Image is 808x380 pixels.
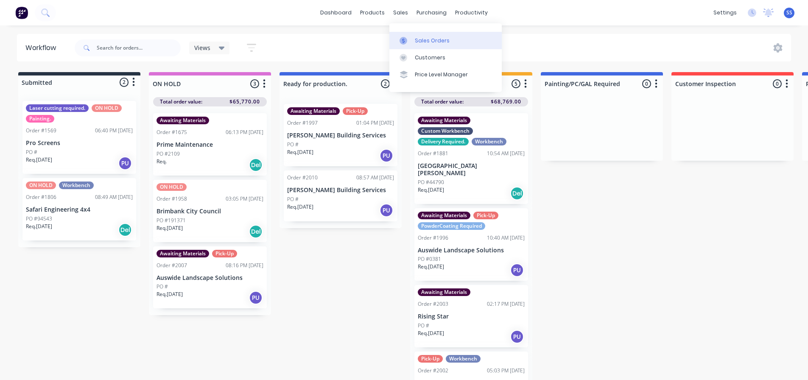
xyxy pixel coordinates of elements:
[380,204,393,217] div: PU
[287,174,318,182] div: Order #2010
[118,223,132,237] div: Del
[418,234,448,242] div: Order #1996
[226,129,263,136] div: 06:13 PM [DATE]
[287,107,340,115] div: Awaiting Materials
[226,262,263,269] div: 08:16 PM [DATE]
[510,263,524,277] div: PU
[389,32,502,49] a: Sales Orders
[356,119,394,127] div: 01:04 PM [DATE]
[26,148,37,156] p: PO #
[414,285,528,347] div: Awaiting MaterialsOrder #200302:17 PM [DATE]Rising StarPO #Req.[DATE]PU
[157,208,263,215] p: Brimbank City Council
[418,162,525,177] p: [GEOGRAPHIC_DATA][PERSON_NAME]
[157,150,180,158] p: PO #2109
[157,141,263,148] p: Prime Maintenance
[418,117,470,124] div: Awaiting Materials
[418,367,448,374] div: Order #2002
[249,225,263,238] div: Del
[709,6,741,19] div: settings
[212,250,237,257] div: Pick-Up
[95,193,133,201] div: 08:49 AM [DATE]
[153,113,267,176] div: Awaiting MaterialsOrder #167506:13 PM [DATE]Prime MaintenancePO #2109Req.Del
[418,212,470,219] div: Awaiting Materials
[380,149,393,162] div: PU
[157,217,186,224] p: PO #191371
[26,206,133,213] p: Safari Engineering 4x4
[418,179,444,186] p: PO #44790
[418,288,470,296] div: Awaiting Materials
[25,43,60,53] div: Workflow
[487,150,525,157] div: 10:54 AM [DATE]
[415,54,445,61] div: Customers
[487,234,525,242] div: 10:40 AM [DATE]
[418,247,525,254] p: Auswide Landscape Solutions
[157,195,187,203] div: Order #1958
[59,182,94,189] div: Workbench
[356,174,394,182] div: 08:57 AM [DATE]
[97,39,181,56] input: Search for orders...
[418,127,473,135] div: Custom Workbench
[418,300,448,308] div: Order #2003
[356,6,389,19] div: products
[510,330,524,344] div: PU
[26,104,89,112] div: Laser cutting required.
[26,182,56,189] div: ON HOLD
[157,283,168,291] p: PO #
[446,355,481,363] div: Workbench
[287,119,318,127] div: Order #1997
[118,156,132,170] div: PU
[487,300,525,308] div: 02:17 PM [DATE]
[153,246,267,309] div: Awaiting MaterialsPick-UpOrder #200708:16 PM [DATE]Auswide Landscape SolutionsPO #Req.[DATE]PU
[415,71,468,78] div: Price Level Manager
[415,37,450,45] div: Sales Orders
[157,158,167,165] p: Req.
[26,127,56,134] div: Order #1569
[414,113,528,204] div: Awaiting MaterialsCustom WorkbenchDelivery Required.WorkbenchOrder #188110:54 AM [DATE][GEOGRAPHI...
[287,187,394,194] p: [PERSON_NAME] Building Services
[287,196,299,203] p: PO #
[153,180,267,242] div: ON HOLDOrder #195803:05 PM [DATE]Brimbank City CouncilPO #191371Req.[DATE]Del
[157,250,209,257] div: Awaiting Materials
[418,138,469,145] div: Delivery Required.
[157,129,187,136] div: Order #1675
[157,274,263,282] p: Auswide Landscape Solutions
[473,212,498,219] div: Pick-Up
[472,138,506,145] div: Workbench
[157,117,209,124] div: Awaiting Materials
[418,263,444,271] p: Req. [DATE]
[26,156,52,164] p: Req. [DATE]
[229,98,260,106] span: $65,770.00
[15,6,28,19] img: Factory
[418,222,485,230] div: PowderCoating Required
[418,322,429,330] p: PO #
[389,49,502,66] a: Customers
[284,104,397,166] div: Awaiting MaterialsPick-UpOrder #199701:04 PM [DATE][PERSON_NAME] Building ServicesPO #Req.[DATE]PU
[95,127,133,134] div: 06:40 PM [DATE]
[249,291,263,305] div: PU
[510,187,524,200] div: Del
[418,255,441,263] p: PO #0381
[786,9,792,17] span: SS
[287,203,313,211] p: Req. [DATE]
[22,101,136,174] div: Laser cutting required.ON HOLDPainting.Order #156906:40 PM [DATE]Pro ScreensPO #Req.[DATE]PU
[26,215,52,223] p: PO #94543
[418,186,444,194] p: Req. [DATE]
[389,6,412,19] div: sales
[26,140,133,147] p: Pro Screens
[226,195,263,203] div: 03:05 PM [DATE]
[414,208,528,281] div: Awaiting MaterialsPick-UpPowderCoating RequiredOrder #199610:40 AM [DATE]Auswide Landscape Soluti...
[157,262,187,269] div: Order #2007
[249,158,263,172] div: Del
[284,170,397,221] div: Order #201008:57 AM [DATE][PERSON_NAME] Building ServicesPO #Req.[DATE]PU
[157,291,183,298] p: Req. [DATE]
[316,6,356,19] a: dashboard
[343,107,368,115] div: Pick-Up
[26,115,54,123] div: Painting.
[194,43,210,52] span: Views
[287,148,313,156] p: Req. [DATE]
[26,223,52,230] p: Req. [DATE]
[418,330,444,337] p: Req. [DATE]
[157,224,183,232] p: Req. [DATE]
[418,355,443,363] div: Pick-Up
[22,178,136,240] div: ON HOLDWorkbenchOrder #180608:49 AM [DATE]Safari Engineering 4x4PO #94543Req.[DATE]Del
